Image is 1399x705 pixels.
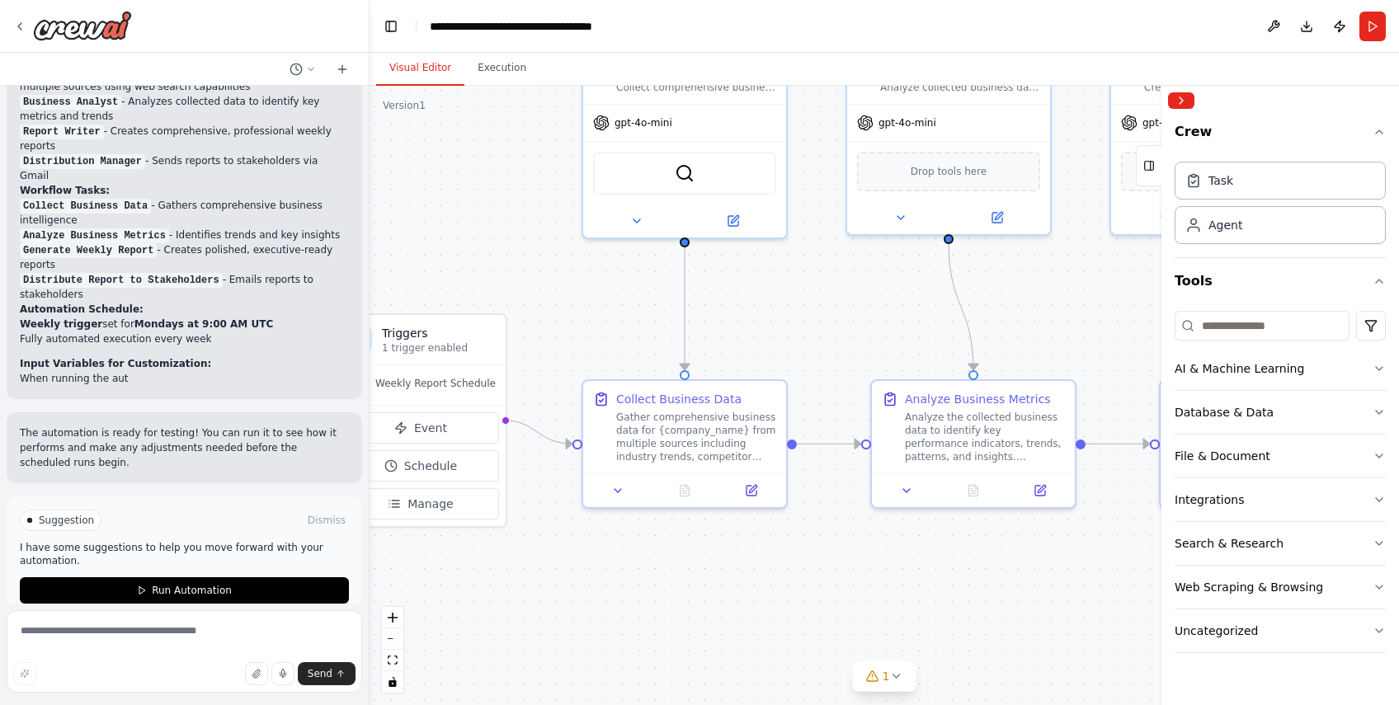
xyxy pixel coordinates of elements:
span: gpt-4o-mini [615,116,672,129]
p: The automation is ready for testing! You can run it to see how it performs and make any adjustmen... [20,425,349,470]
div: Gather comprehensive business data for {company_name} from multiple sources including industry tr... [616,411,776,463]
code: Generate Weekly Report [20,243,157,258]
img: Logo [33,11,132,40]
span: Event [414,420,447,436]
button: AI & Machine Learning [1175,347,1386,390]
g: Edge from ec7700e2-a620-4676-b2b2-5db51e8aa6e4 to b2557891-d84f-41d2-bcbc-c9ad5425d369 [1086,435,1150,452]
g: Edge from 72655bcf-d88b-413b-a752-6513a5470e70 to ec7700e2-a620-4676-b2b2-5db51e8aa6e4 [940,243,982,370]
div: Create comprehensive, professional weekly business reports that effectively communicate key findi... [1144,81,1304,94]
div: Analyze collected business data to identify key metrics, trends, and insights that matter most to... [880,81,1040,94]
g: Edge from 89b7014d-7dd3-4586-9df3-4c4036d2a05d to 280ae86c-8016-43ec-9573-558046238287 [676,247,693,370]
button: Open in side panel [723,481,780,501]
button: Web Scraping & Browsing [1175,566,1386,609]
li: - Creates polished, executive-ready reports [20,242,349,272]
button: Tools [1175,258,1386,304]
div: Triggers1 trigger enabledWeekly Report ScheduleEventScheduleManage [334,313,507,528]
button: Open in side panel [950,208,1043,228]
span: Weekly Report Schedule [375,377,496,390]
h3: Triggers [382,325,496,341]
button: fit view [382,650,403,671]
button: Manage [342,488,499,519]
button: Improve this prompt [13,662,36,685]
button: Start a new chat [329,59,356,79]
div: Collect Business DataGather comprehensive business data for {company_name} from multiple sources ... [582,379,788,509]
div: Analyze Business Metrics [905,391,1051,407]
div: Search & Research [1175,535,1284,552]
button: 1 [853,661,916,692]
li: - Gathers comprehensive business intelligence [20,198,349,228]
code: Distribute Report to Stakeholders [20,273,223,288]
div: Database & Data [1175,404,1274,421]
div: Integrations [1175,491,1244,508]
div: Collect comprehensive business data from multiple sources including web analytics, market trends,... [582,49,788,239]
p: 1 trigger enabled [382,341,496,355]
li: - Sends reports to stakeholders via Gmail [20,153,349,183]
code: Distribution Manager [20,154,145,169]
div: React Flow controls [382,607,403,693]
button: Uncategorized [1175,609,1386,652]
button: Integrations [1175,478,1386,521]
div: Collect comprehensive business data from multiple sources including web analytics, market trends,... [616,81,776,94]
button: Visual Editor [376,51,464,86]
div: Web Scraping & Browsing [1175,579,1323,595]
button: Dismiss [304,512,349,529]
li: - Emails reports to stakeholders [20,272,349,302]
code: Business Analyst [20,95,121,110]
span: gpt-4o-mini [878,116,936,129]
p: When running the aut [20,371,349,386]
code: Analyze Business Metrics [20,228,169,243]
g: Edge from 280ae86c-8016-43ec-9573-558046238287 to ec7700e2-a620-4676-b2b2-5db51e8aa6e4 [797,435,861,452]
strong: Automation Schedule: [20,303,144,315]
strong: Mondays at 9:00 AM UTC [134,318,273,330]
div: Crew [1175,155,1386,257]
button: Event [342,412,499,444]
button: Search & Research [1175,522,1386,565]
span: 1 [883,668,890,684]
div: Tools [1175,304,1386,666]
button: File & Document [1175,435,1386,477]
img: SerperDevTool [675,163,695,183]
div: Analyze collected business data to identify key metrics, trends, and insights that matter most to... [846,49,1052,236]
button: Upload files [245,662,268,685]
button: Database & Data [1175,391,1386,434]
button: Hide left sidebar [379,15,403,38]
button: zoom out [382,628,403,650]
strong: Weekly trigger [20,318,102,330]
button: Open in side panel [686,211,780,231]
span: gpt-4o-mini [1142,116,1200,129]
div: Uncategorized [1175,623,1258,639]
button: Collapse right sidebar [1168,92,1194,109]
button: zoom in [382,607,403,628]
span: Schedule [404,458,457,474]
button: Send [298,662,356,685]
li: - Identifies trends and key insights [20,228,349,242]
button: Click to speak your automation idea [271,662,294,685]
p: I have some suggestions to help you move forward with your automation. [20,541,349,567]
span: Drop tools here [911,163,987,180]
div: Agent [1208,217,1242,233]
span: Suggestion [39,514,94,527]
code: Report Writer [20,125,104,139]
div: Collect Business Data [616,391,742,407]
button: Schedule [342,450,499,482]
strong: Workflow Tasks: [20,185,110,196]
button: Open in side panel [1011,481,1068,501]
button: Toggle Sidebar [1155,86,1168,705]
div: Analyze Business MetricsAnalyze the collected business data to identify key performance indicator... [870,379,1076,509]
li: Fully automated execution every week [20,331,349,346]
nav: breadcrumb [430,18,645,35]
strong: Input Variables for Customization: [20,358,211,369]
div: Create comprehensive, professional weekly business reports that effectively communicate key findi... [1109,49,1316,236]
span: Send [308,667,332,680]
div: Task [1208,172,1233,189]
li: - Creates comprehensive, professional weekly reports [20,124,349,153]
button: No output available [939,481,1009,501]
li: - Analyzes collected data to identify key metrics and trends [20,94,349,124]
span: Run Automation [152,584,232,597]
div: File & Document [1175,448,1270,464]
li: set for [20,317,349,331]
span: Manage [407,496,454,512]
button: Crew [1175,115,1386,155]
div: Analyze the collected business data to identify key performance indicators, trends, patterns, and... [905,411,1065,463]
button: Switch to previous chat [283,59,323,79]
